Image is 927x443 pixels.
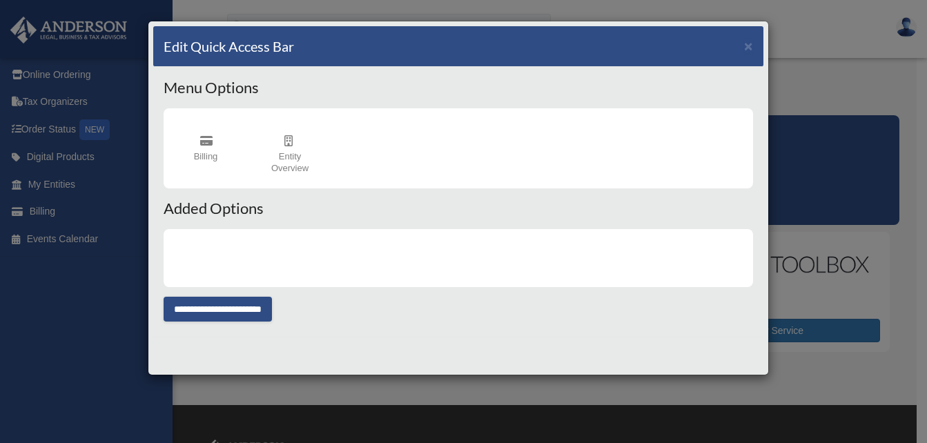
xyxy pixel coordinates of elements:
h3: Added Options [164,198,753,219]
h4: Edit Quick Access Bar [164,37,294,56]
span: Entity Overview [271,151,309,175]
h3: Menu Options [164,77,753,99]
button: × [744,39,753,53]
span: Billing [194,151,218,163]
